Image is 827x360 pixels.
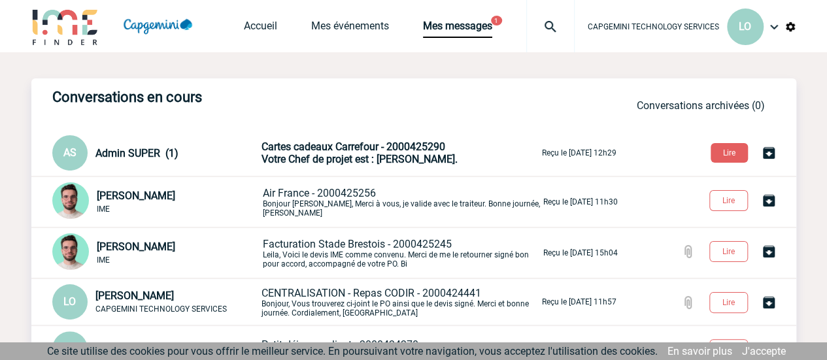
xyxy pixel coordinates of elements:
[761,145,777,161] img: Archiver la conversation
[52,284,259,319] div: Conversation privée : Client - Agence
[761,295,777,310] img: Archiver la conversation
[491,16,502,25] button: 1
[52,146,616,158] a: AS Admin SUPER (1) Cartes cadeaux Carrefour - 2000425290Votre Chef de projet est : [PERSON_NAME]....
[262,338,418,351] span: Petit déjeuner client - 2000424270
[263,187,541,218] p: Bonjour [PERSON_NAME], Merci à vous, je valide avec le traiteur. Bonne journée, [PERSON_NAME]
[761,244,777,259] img: Archiver la conversation
[52,233,260,272] div: Conversation privée : Client - Agence
[739,20,751,33] span: LO
[262,287,481,299] span: CENTRALISATION - Repas CODIR - 2000424441
[709,339,748,360] button: Lire
[311,20,389,38] a: Mes événements
[262,153,458,165] span: Votre Chef de projet est : [PERSON_NAME].
[699,295,761,308] a: Lire
[31,8,99,45] img: IME-Finder
[95,304,227,314] span: CAPGEMINI TECHNOLOGY SERVICES
[637,99,765,112] a: Conversations archivées (0)
[47,345,658,357] span: Ce site utilise des cookies pour vous offrir le meilleur service. En poursuivant votre navigation...
[588,22,719,31] span: CAPGEMINI TECHNOLOGY SERVICES
[542,297,616,306] p: Reçu le [DATE] 11h57
[667,345,732,357] a: En savoir plus
[262,338,539,360] p: Votre Chef de projet est : [PERSON_NAME].
[711,143,748,163] button: Lire
[52,89,445,105] h3: Conversations en cours
[709,190,748,211] button: Lire
[699,193,761,206] a: Lire
[52,182,260,221] div: Conversation privée : Client - Agence
[742,345,786,357] a: J'accepte
[262,287,539,318] p: Bonjour, Vous trouverez ci-joint le PO ainsi que le devis signé. Merci et bonne journée. Cordiale...
[52,233,89,270] img: 121547-2.png
[52,182,89,219] img: 121547-2.png
[542,148,616,157] p: Reçu le [DATE] 12h29
[709,241,748,262] button: Lire
[97,240,175,253] span: [PERSON_NAME]
[263,238,452,250] span: Facturation Stade Brestois - 2000425245
[761,342,777,357] img: Archiver la conversation
[244,20,277,38] a: Accueil
[543,248,618,257] p: Reçu le [DATE] 15h04
[95,289,174,302] span: [PERSON_NAME]
[263,187,376,199] span: Air France - 2000425256
[97,255,110,265] span: IME
[63,295,76,308] span: LO
[263,238,541,269] p: Leila, Voici le devis IME comme convenu. Merci de me le retourner signé bon pour accord, accompag...
[63,146,76,159] span: AS
[543,197,618,206] p: Reçu le [DATE] 11h30
[761,193,777,208] img: Archiver la conversation
[97,189,175,202] span: [PERSON_NAME]
[52,195,618,207] a: [PERSON_NAME] IME Air France - 2000425256Bonjour [PERSON_NAME], Merci à vous, je valide avec le t...
[262,140,445,153] span: Cartes cadeaux Carrefour - 2000425290
[95,147,178,159] span: Admin SUPER (1)
[709,292,748,313] button: Lire
[52,295,616,307] a: LO [PERSON_NAME] CAPGEMINI TECHNOLOGY SERVICES CENTRALISATION - Repas CODIR - 2000424441Bonjour, ...
[52,246,618,258] a: [PERSON_NAME] IME Facturation Stade Brestois - 2000425245Leila, Voici le devis IME comme convenu....
[700,146,761,158] a: Lire
[423,20,492,38] a: Mes messages
[97,205,110,214] span: IME
[52,135,259,171] div: Conversation privée : Client - Agence
[699,244,761,257] a: Lire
